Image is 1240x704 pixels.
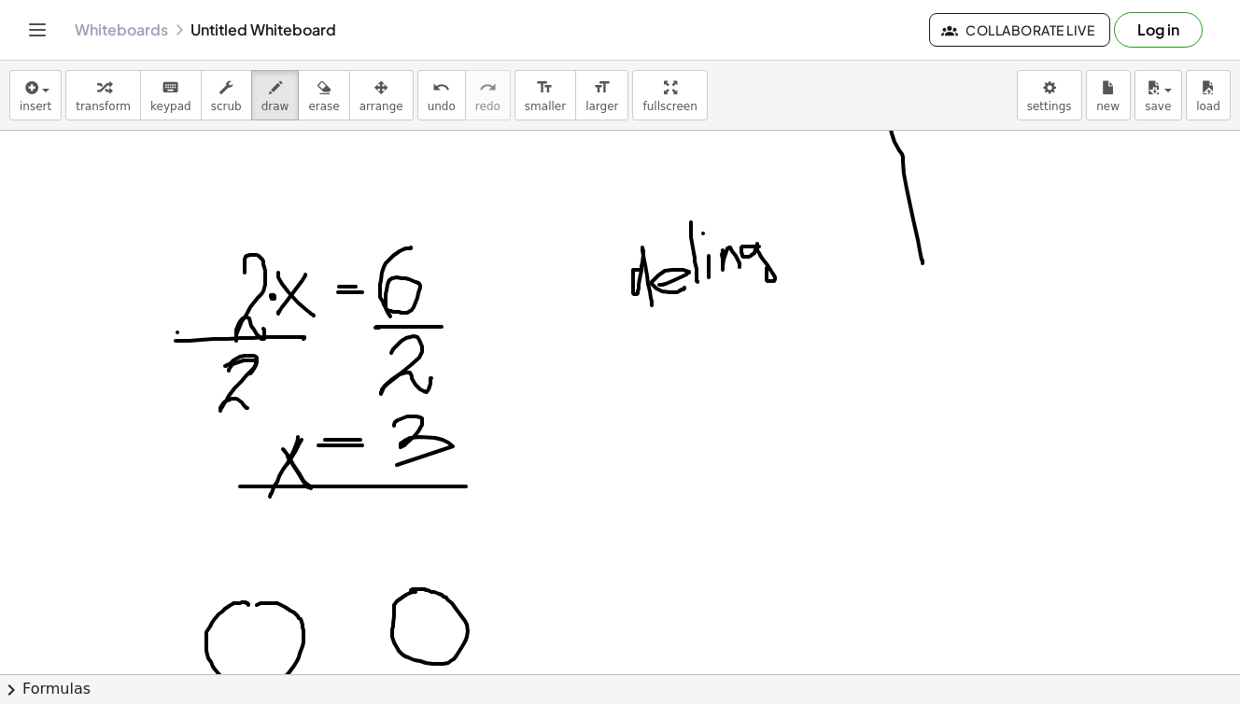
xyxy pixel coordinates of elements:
[1196,100,1220,113] span: load
[642,100,697,113] span: fullscreen
[359,100,403,113] span: arrange
[298,70,349,120] button: erase
[308,100,339,113] span: erase
[1186,70,1231,120] button: load
[1086,70,1131,120] button: new
[575,70,628,120] button: format_sizelarger
[432,77,450,99] i: undo
[75,21,168,39] a: Whiteboards
[22,15,52,45] button: Toggle navigation
[65,70,141,120] button: transform
[593,77,611,99] i: format_size
[1114,12,1203,48] button: Log in
[514,70,576,120] button: format_sizesmaller
[140,70,202,120] button: keyboardkeypad
[417,70,466,120] button: undoundo
[251,70,300,120] button: draw
[1027,100,1072,113] span: settings
[20,100,51,113] span: insert
[1096,100,1120,113] span: new
[349,70,414,120] button: arrange
[536,77,554,99] i: format_size
[479,77,497,99] i: redo
[945,21,1094,38] span: Collaborate Live
[428,100,456,113] span: undo
[162,77,179,99] i: keyboard
[1145,100,1171,113] span: save
[1017,70,1082,120] button: settings
[261,100,289,113] span: draw
[632,70,707,120] button: fullscreen
[465,70,511,120] button: redoredo
[1134,70,1182,120] button: save
[475,100,500,113] span: redo
[585,100,618,113] span: larger
[9,70,62,120] button: insert
[150,100,191,113] span: keypad
[76,100,131,113] span: transform
[525,100,566,113] span: smaller
[201,70,252,120] button: scrub
[929,13,1110,47] button: Collaborate Live
[211,100,242,113] span: scrub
